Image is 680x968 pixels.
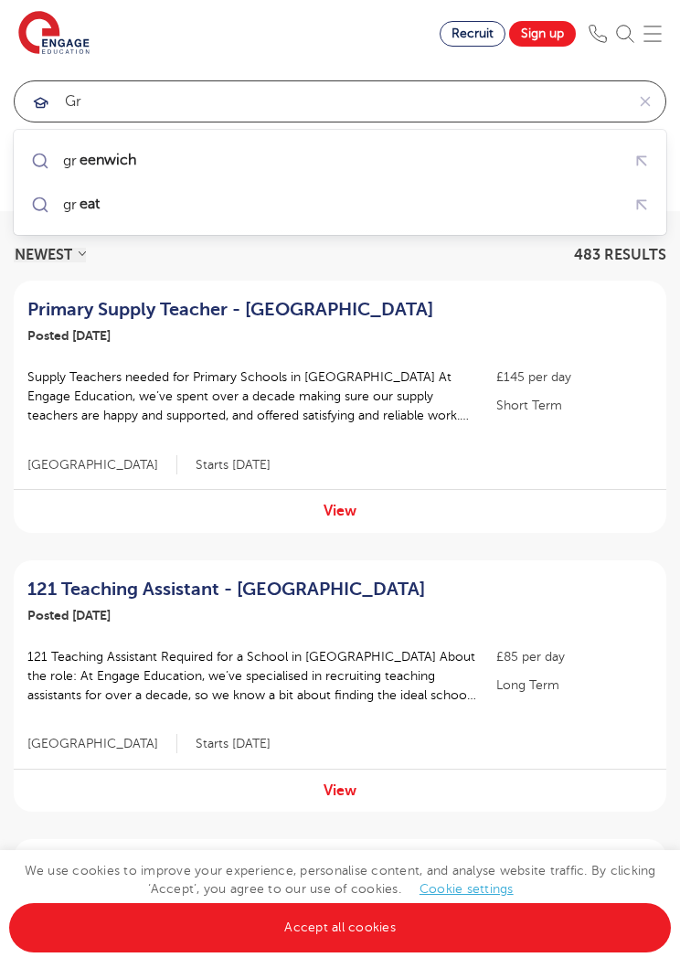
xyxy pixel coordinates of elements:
button: Fill query with "greenwich" [625,144,657,176]
a: Recruit [440,21,505,47]
img: Phone [589,25,607,43]
button: Clear [624,81,665,122]
mark: eat [77,193,102,215]
p: £85 per day [496,647,653,666]
mark: eenwich [77,149,139,171]
a: Primary Supply Teacher - [GEOGRAPHIC_DATA] [27,299,465,321]
a: 121 Teaching Assistant - [GEOGRAPHIC_DATA] [27,579,465,601]
a: Sign up [509,21,576,47]
img: Search [616,25,634,43]
span: We use cookies to improve your experience, personalise content, and analyse website traffic. By c... [9,864,671,934]
a: View [324,503,356,519]
a: Cookie settings [420,882,514,896]
input: Submit [15,81,624,122]
span: Recruit [452,27,494,40]
a: View [324,782,356,799]
span: 483 RESULTS [574,247,666,263]
p: Long Term [496,675,653,695]
div: Submit [14,80,666,122]
ul: Submit [23,139,658,227]
a: Accept all cookies [9,903,671,952]
img: Engage Education [18,11,90,57]
p: 121 Teaching Assistant Required for a School in [GEOGRAPHIC_DATA] About the role: At Engage Educa... [27,647,478,705]
div: gr [63,196,102,214]
div: gr [63,152,139,170]
img: Mobile Menu [643,25,662,43]
p: Supply Teachers needed for Primary Schools in [GEOGRAPHIC_DATA] At Engage Education, we’ve spent ... [27,367,478,425]
span: Posted [DATE] [27,608,111,622]
span: Posted [DATE] [27,328,111,343]
p: £145 per day [496,367,653,387]
button: Fill query with "great" [625,188,657,220]
p: Short Term [496,396,653,415]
